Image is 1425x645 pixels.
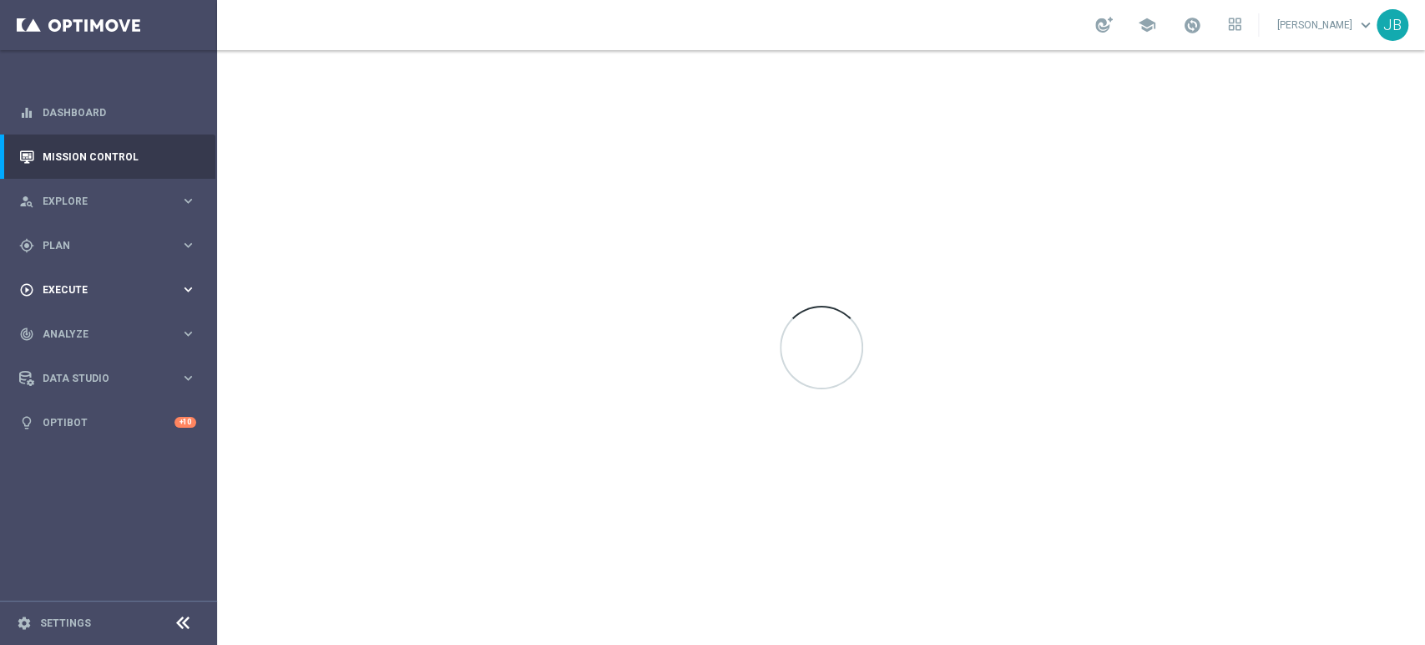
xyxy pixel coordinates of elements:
a: Mission Control [43,135,196,179]
i: settings [17,616,32,631]
div: Data Studio [19,371,180,386]
div: +10 [174,417,196,428]
a: Optibot [43,400,174,444]
i: keyboard_arrow_right [180,193,196,209]
span: Analyze [43,329,180,339]
a: Settings [40,618,91,628]
i: keyboard_arrow_right [180,326,196,342]
div: Dashboard [19,90,196,135]
button: Mission Control [18,150,197,164]
button: Data Studio keyboard_arrow_right [18,372,197,385]
i: person_search [19,194,34,209]
button: track_changes Analyze keyboard_arrow_right [18,328,197,341]
i: keyboard_arrow_right [180,237,196,253]
i: equalizer [19,105,34,120]
div: Explore [19,194,180,209]
button: equalizer Dashboard [18,106,197,119]
i: keyboard_arrow_right [180,282,196,297]
div: Analyze [19,327,180,342]
span: Data Studio [43,373,180,383]
div: Mission Control [19,135,196,179]
button: play_circle_outline Execute keyboard_arrow_right [18,283,197,297]
i: keyboard_arrow_right [180,370,196,386]
div: Optibot [19,400,196,444]
i: track_changes [19,327,34,342]
i: play_circle_outline [19,282,34,297]
span: keyboard_arrow_down [1357,16,1375,34]
a: Dashboard [43,90,196,135]
button: person_search Explore keyboard_arrow_right [18,195,197,208]
div: Execute [19,282,180,297]
span: Execute [43,285,180,295]
button: lightbulb Optibot +10 [18,416,197,429]
button: gps_fixed Plan keyboard_arrow_right [18,239,197,252]
span: school [1138,16,1156,34]
span: Plan [43,241,180,251]
div: Plan [19,238,180,253]
i: gps_fixed [19,238,34,253]
a: [PERSON_NAME]keyboard_arrow_down [1276,13,1377,38]
div: JB [1377,9,1408,41]
i: lightbulb [19,415,34,430]
span: Explore [43,196,180,206]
